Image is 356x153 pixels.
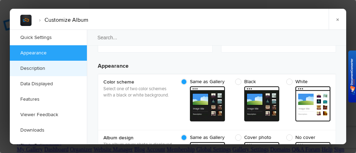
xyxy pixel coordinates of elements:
input: Search... [87,29,347,46]
a: Data Displayed [10,76,87,92]
a: Appearance [10,45,87,61]
a: Features [10,92,87,107]
h3: Appearance [98,56,336,70]
span: White [286,79,327,85]
a: Downloads [10,122,87,138]
span: Cover photo [235,134,276,141]
img: BKR5lM0sgkDqAAAAAElFTkSuQmCC [350,59,355,95]
span: No cover [286,134,327,141]
b: Album design [103,134,173,141]
span: Same as Gallery [181,134,225,141]
li: Customize Album [35,14,88,26]
a: Description [10,61,87,76]
a: Viewer Feedback [10,107,87,122]
span: Black [235,79,276,85]
span: Same as Gallery [181,79,225,85]
p: Select one of two color schemes with a black or white background. [103,86,173,98]
a: Quick Settings [10,30,87,45]
b: Color scheme [103,79,173,86]
a: × [329,9,346,30]
img: album_sample.webp [20,15,32,26]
